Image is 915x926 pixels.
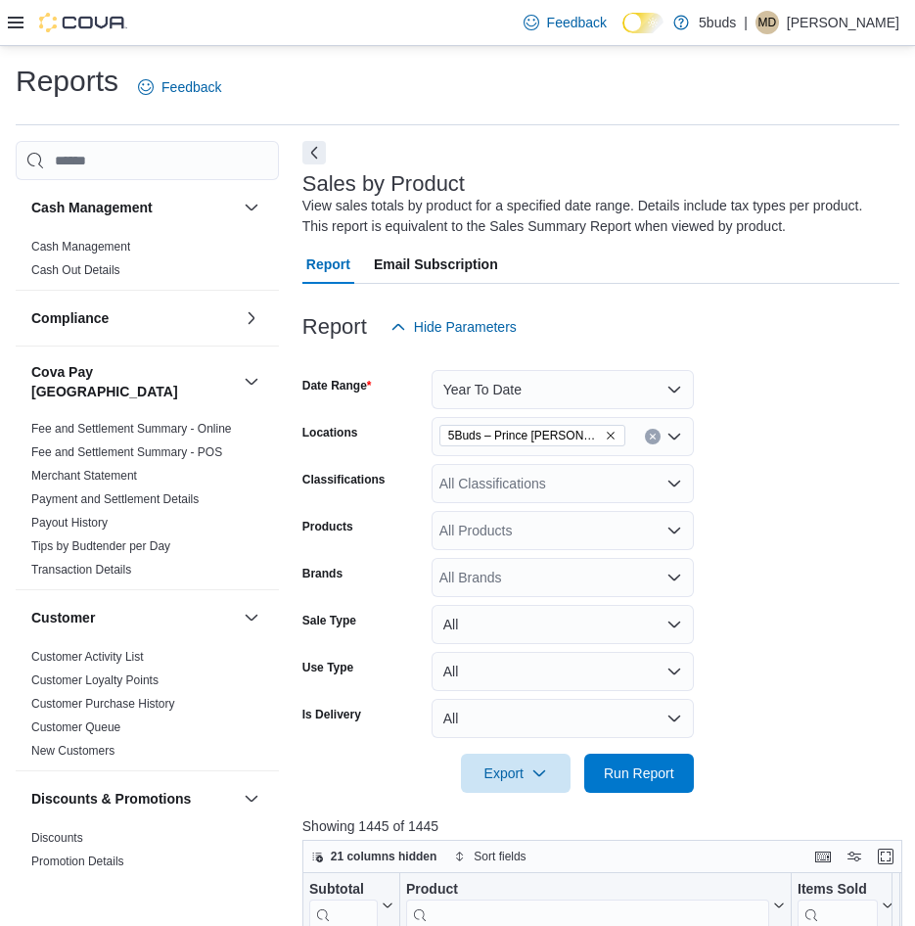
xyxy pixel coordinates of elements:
button: Cova Pay [GEOGRAPHIC_DATA] [240,370,263,394]
button: Enter fullscreen [874,845,897,868]
label: Products [302,519,353,534]
span: MD [758,11,777,34]
div: Cash Management [16,235,279,290]
button: Hide Parameters [383,307,525,347]
button: All [432,605,694,644]
span: Cash Out Details [31,262,120,278]
h3: Cash Management [31,198,153,217]
h3: Report [302,315,367,339]
button: Keyboard shortcuts [811,845,835,868]
button: Discounts & Promotions [240,787,263,810]
span: Payment and Settlement Details [31,491,199,507]
label: Date Range [302,378,372,394]
h3: Sales by Product [302,172,465,196]
button: Open list of options [666,476,682,491]
a: Fee and Settlement Summary - POS [31,445,222,459]
label: Brands [302,566,343,581]
div: Maurice Douglas [755,11,779,34]
a: Customer Queue [31,720,120,734]
button: Clear input [645,429,661,444]
button: Display options [843,845,866,868]
span: Feedback [161,77,221,97]
h3: Discounts & Promotions [31,789,191,809]
button: Customer [240,606,263,629]
div: Discounts & Promotions [16,826,279,904]
a: Promotion Details [31,855,124,868]
label: Classifications [302,472,386,487]
span: 21 columns hidden [331,849,437,864]
span: Merchant Statement [31,468,137,484]
button: Discounts & Promotions [31,789,236,809]
div: Subtotal [309,881,378,900]
p: 5buds [699,11,736,34]
button: Open list of options [666,570,682,585]
span: Customer Purchase History [31,696,175,712]
button: Sort fields [446,845,533,868]
button: Next [302,141,326,164]
a: Tips by Budtender per Day [31,539,170,553]
div: Customer [16,645,279,770]
button: Remove 5Buds – Prince Albert from selection in this group [605,430,617,441]
p: [PERSON_NAME] [787,11,899,34]
p: Showing 1445 of 1445 [302,816,908,836]
label: Sale Type [302,613,356,628]
span: New Customers [31,743,114,759]
button: Year To Date [432,370,694,409]
p: | [744,11,748,34]
span: Promotion Details [31,854,124,869]
button: Open list of options [666,523,682,538]
h3: Compliance [31,308,109,328]
span: Export [473,754,559,793]
a: Cash Out Details [31,263,120,277]
button: Run Report [584,754,694,793]
span: Discounts [31,830,83,846]
label: Locations [302,425,358,440]
span: Run Report [604,764,674,783]
a: Customer Activity List [31,650,144,664]
button: Compliance [31,308,236,328]
a: Customer Purchase History [31,697,175,711]
label: Use Type [302,660,353,675]
span: Report [306,245,350,284]
input: Dark Mode [622,13,663,33]
span: Dark Mode [622,33,623,34]
span: Hide Parameters [414,317,517,337]
span: Cash Management [31,239,130,255]
div: View sales totals by product for a specified date range. Details include tax types per product. T... [302,196,890,237]
span: Feedback [547,13,607,32]
a: Feedback [516,3,615,42]
button: 21 columns hidden [303,845,445,868]
span: Customer Activity List [31,649,144,665]
a: Payment and Settlement Details [31,492,199,506]
a: New Customers [31,744,114,758]
span: 5Buds – Prince [PERSON_NAME] [448,426,601,445]
span: Email Subscription [374,245,498,284]
label: Is Delivery [302,707,361,722]
span: Fee and Settlement Summary - POS [31,444,222,460]
h1: Reports [16,62,118,101]
a: Merchant Statement [31,469,137,483]
img: Cova [39,13,127,32]
a: Payout History [31,516,108,530]
div: Items Sold [798,881,878,900]
span: Fee and Settlement Summary - Online [31,421,232,437]
span: 5Buds – Prince Albert [439,425,625,446]
button: Cova Pay [GEOGRAPHIC_DATA] [31,362,236,401]
button: Cash Management [240,196,263,219]
div: Product [406,881,769,900]
a: Cash Management [31,240,130,254]
a: Fee and Settlement Summary - Online [31,422,232,436]
span: Customer Queue [31,719,120,735]
span: Payout History [31,515,108,531]
button: Export [461,754,571,793]
button: Cash Management [31,198,236,217]
span: Sort fields [474,849,526,864]
button: Open list of options [666,429,682,444]
span: Tips by Budtender per Day [31,538,170,554]
button: Customer [31,608,236,627]
a: Transaction Details [31,563,131,577]
button: All [432,652,694,691]
a: Discounts [31,831,83,845]
button: Compliance [240,306,263,330]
